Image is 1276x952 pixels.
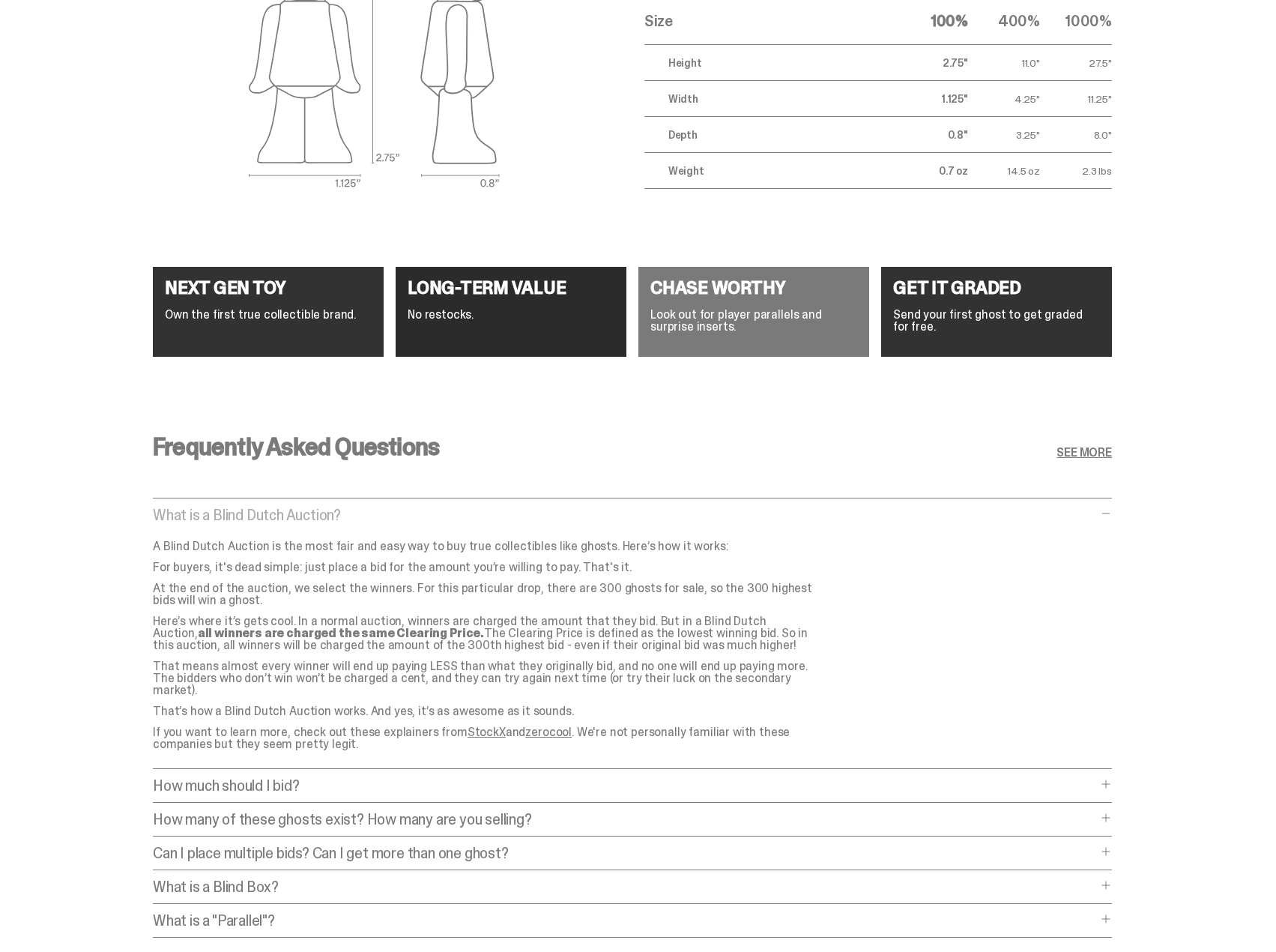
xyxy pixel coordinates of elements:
[1040,45,1112,81] td: 27.5"
[896,45,968,81] td: 2.75"
[644,117,896,153] td: Depth
[408,279,614,297] h4: LONG-TERM VALUE
[644,153,896,189] td: Weight
[153,540,812,552] p: A Blind Dutch Auction is the most fair and easy way to buy true collectibles like ghosts. Here’s ...
[896,117,968,153] td: 0.8"
[165,279,372,297] h4: NEXT GEN TOY
[153,879,1097,894] p: What is a Blind Box?
[153,507,1097,522] p: What is a Blind Dutch Auction?
[896,81,968,117] td: 1.125"
[153,705,812,717] p: That’s how a Blind Dutch Auction works. And yes, it’s as awesome as it sounds.
[650,309,857,333] p: Look out for player parallels and surprise inserts.
[893,279,1100,297] h4: GET IT GRADED
[165,309,372,321] p: Own the first true collectible brand.
[198,625,484,641] strong: all winners are charged the same Clearing Price.
[153,726,812,750] p: If you want to learn more, check out these explainers from and . We're not personally familiar wi...
[153,435,439,459] h3: Frequently Asked Questions
[468,724,506,740] a: StockX
[644,45,896,81] td: Height
[153,812,1097,827] p: How many of these ghosts exist? How many are you selling?
[968,45,1040,81] td: 11.0"
[153,561,812,573] p: For buyers, it's dead simple: just place a bid for the amount you’re willing to pay. That's it.
[650,279,857,297] h4: CHASE WORTHY
[153,582,812,606] p: At the end of the auction, we select the winners. For this particular drop, there are 300 ghosts ...
[893,309,1100,333] p: Send your first ghost to get graded for free.
[153,913,1097,928] p: What is a "Parallel"?
[153,778,1097,793] p: How much should I bid?
[1040,117,1112,153] td: 8.0"
[968,81,1040,117] td: 4.25"
[896,153,968,189] td: 0.7 oz
[153,846,1097,861] p: Can I place multiple bids? Can I get more than one ghost?
[408,309,614,321] p: No restocks.
[1056,447,1112,459] a: SEE MORE
[968,153,1040,189] td: 14.5 oz
[525,724,572,740] a: zerocool
[153,615,812,651] p: Here’s where it’s gets cool. In a normal auction, winners are charged the amount that they bid. B...
[153,660,812,696] p: That means almost every winner will end up paying LESS than what they originally bid, and no one ...
[968,117,1040,153] td: 3.25"
[1040,81,1112,117] td: 11.25"
[644,81,896,117] td: Width
[1040,153,1112,189] td: 2.3 lbs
